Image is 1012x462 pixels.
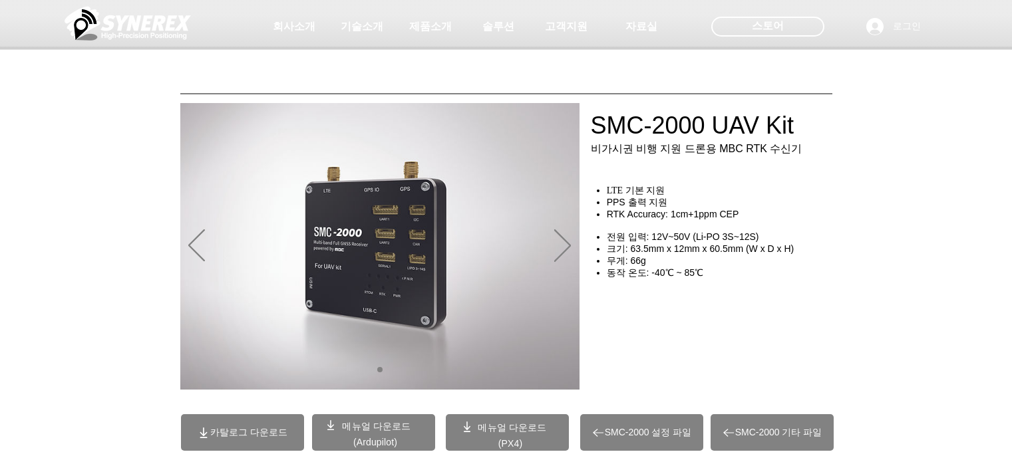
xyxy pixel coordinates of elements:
[608,13,675,40] a: 자료실
[580,414,703,451] a: SMC-2000 설정 파일
[353,437,397,447] a: (Ardupilot)
[735,427,822,439] span: SMC-2000 기타 파일
[65,3,191,43] img: 씨너렉스_White_simbol_대지 1.png
[273,20,315,34] span: 회사소개
[605,427,692,439] span: SMC-2000 설정 파일
[372,367,387,372] nav: 슬라이드
[409,20,452,34] span: 제품소개
[888,20,926,33] span: 로그인
[607,267,703,278] span: 동작 온도: -40℃ ~ 85℃
[341,20,383,34] span: 기술소개
[554,229,571,264] button: 다음
[545,20,588,34] span: 고객지원
[181,414,304,451] a: 카탈로그 다운로드
[711,414,834,451] a: SMC-2000 기타 파일
[180,103,580,390] div: 슬라이드쇼
[377,367,383,372] a: 01
[342,421,411,431] a: 메뉴얼 다운로드
[478,422,546,433] a: 메뉴얼 다운로드
[625,20,657,34] span: 자료실
[607,255,646,266] span: 무게: 66g
[397,13,464,40] a: 제품소개
[607,231,759,242] span: 전원 입력: 12V~50V (Li-PO 3S~12S)
[180,103,580,390] img: SMC2000.jpg
[498,438,523,449] a: (PX4)
[752,19,784,33] span: 스토어
[607,243,794,254] span: 크기: 63.5mm x 12mm x 60.5mm (W x D x H)
[711,17,824,37] div: 스토어
[329,13,395,40] a: 기술소개
[261,13,327,40] a: 회사소개
[533,13,599,40] a: 고객지원
[188,229,205,264] button: 이전
[482,20,514,34] span: 솔루션
[859,405,1012,462] iframe: Wix Chat
[607,209,739,219] span: RTK Accuracy: 1cm+1ppm CEP
[210,427,287,439] span: 카탈로그 다운로드
[857,14,930,39] button: 로그인
[465,13,532,40] a: 솔루션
